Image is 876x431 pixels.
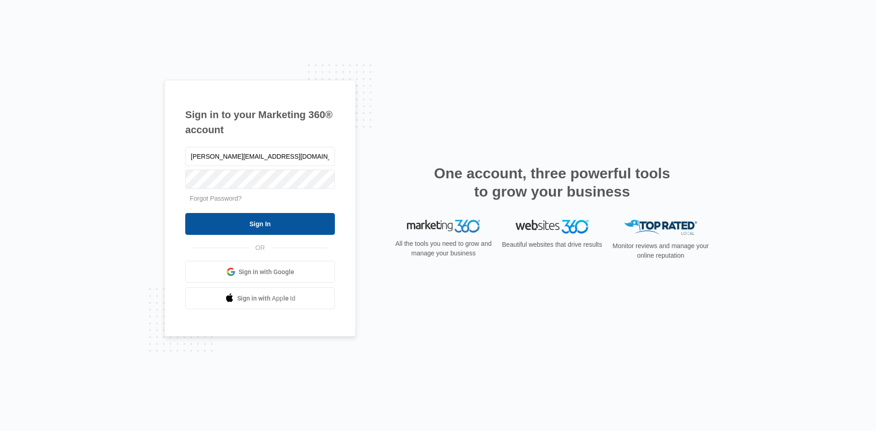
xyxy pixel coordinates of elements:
p: Beautiful websites that drive results [501,240,603,249]
span: OR [249,243,271,253]
a: Forgot Password? [190,195,242,202]
img: Websites 360 [516,220,589,233]
span: Sign in with Apple Id [237,294,296,303]
img: Top Rated Local [624,220,697,235]
p: All the tools you need to grow and manage your business [392,239,495,258]
img: Marketing 360 [407,220,480,233]
p: Monitor reviews and manage your online reputation [610,241,712,260]
span: Sign in with Google [239,267,294,277]
input: Sign In [185,213,335,235]
a: Sign in with Google [185,261,335,283]
a: Sign in with Apple Id [185,287,335,309]
h1: Sign in to your Marketing 360® account [185,107,335,137]
input: Email [185,147,335,166]
h2: One account, three powerful tools to grow your business [431,164,673,201]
